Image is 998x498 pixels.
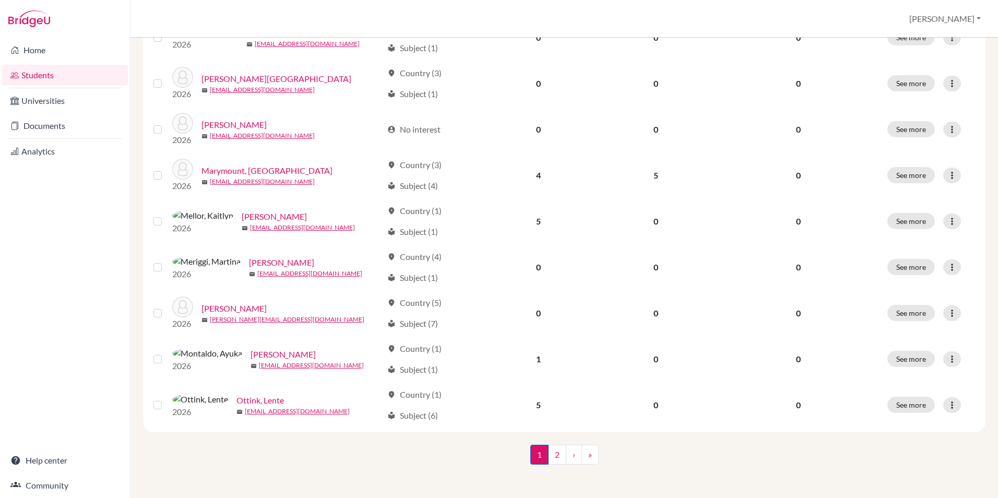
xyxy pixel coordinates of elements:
[172,159,193,180] img: Marymount, Madison
[387,228,396,236] span: local_library
[172,406,228,418] p: 2026
[481,382,596,428] td: 5
[722,31,875,44] p: 0
[2,115,128,136] a: Documents
[722,215,875,228] p: 0
[481,244,596,290] td: 0
[172,347,242,360] img: Montaldo, Ayuka
[2,450,128,471] a: Help center
[481,336,596,382] td: 1
[387,299,396,307] span: location_on
[387,226,438,238] div: Subject (1)
[387,411,396,420] span: local_library
[387,69,396,77] span: location_on
[596,61,716,106] td: 0
[887,305,935,321] button: See more
[210,85,315,94] a: [EMAIL_ADDRESS][DOMAIN_NAME]
[887,213,935,229] button: See more
[387,253,396,261] span: location_on
[481,106,596,152] td: 0
[251,363,257,369] span: mail
[201,179,208,185] span: mail
[548,445,566,465] a: 2
[722,169,875,182] p: 0
[387,88,438,100] div: Subject (1)
[387,67,442,79] div: Country (3)
[172,113,193,134] img: Malkani, Aanya
[387,342,442,355] div: Country (1)
[172,317,193,330] p: 2026
[387,297,442,309] div: Country (5)
[250,223,355,232] a: [EMAIL_ADDRESS][DOMAIN_NAME]
[387,319,396,328] span: local_library
[387,123,441,136] div: No interest
[172,393,228,406] img: Ottink, Lente
[172,134,193,146] p: 2026
[596,106,716,152] td: 0
[387,42,438,54] div: Subject (1)
[887,259,935,275] button: See more
[481,15,596,61] td: 0
[172,360,242,372] p: 2026
[530,445,599,473] nav: ...
[249,271,255,277] span: mail
[2,141,128,162] a: Analytics
[257,269,362,278] a: [EMAIL_ADDRESS][DOMAIN_NAME]
[2,40,128,61] a: Home
[2,65,128,86] a: Students
[201,73,351,85] a: [PERSON_NAME][GEOGRAPHIC_DATA]
[387,159,442,171] div: Country (3)
[481,290,596,336] td: 0
[387,274,396,282] span: local_library
[387,390,396,399] span: location_on
[210,315,364,324] a: [PERSON_NAME][EMAIL_ADDRESS][DOMAIN_NAME]
[530,445,549,465] span: 1
[722,77,875,90] p: 0
[255,39,360,49] a: [EMAIL_ADDRESS][DOMAIN_NAME]
[566,445,582,465] a: ›
[387,388,442,401] div: Country (1)
[581,445,599,465] a: »
[249,256,314,269] a: [PERSON_NAME]
[722,261,875,274] p: 0
[201,164,332,177] a: Marymount, [GEOGRAPHIC_DATA]
[596,152,716,198] td: 5
[172,209,233,222] img: Mellor, Kaitlyn
[596,15,716,61] td: 0
[172,255,241,268] img: Meriggi, Martina
[172,88,193,100] p: 2026
[596,198,716,244] td: 0
[596,244,716,290] td: 0
[387,180,438,192] div: Subject (4)
[172,38,238,51] p: 2026
[387,207,396,215] span: location_on
[259,361,364,370] a: [EMAIL_ADDRESS][DOMAIN_NAME]
[887,29,935,45] button: See more
[210,131,315,140] a: [EMAIL_ADDRESS][DOMAIN_NAME]
[236,394,284,407] a: Ottink, Lente
[596,290,716,336] td: 0
[2,475,128,496] a: Community
[887,75,935,91] button: See more
[481,61,596,106] td: 0
[246,41,253,48] span: mail
[596,382,716,428] td: 0
[387,317,438,330] div: Subject (7)
[387,365,396,374] span: local_library
[905,9,985,29] button: [PERSON_NAME]
[242,225,248,231] span: mail
[210,177,315,186] a: [EMAIL_ADDRESS][DOMAIN_NAME]
[201,133,208,139] span: mail
[387,363,438,376] div: Subject (1)
[387,205,442,217] div: Country (1)
[242,210,307,223] a: [PERSON_NAME]
[887,121,935,137] button: See more
[387,345,396,353] span: location_on
[387,90,396,98] span: local_library
[201,118,267,131] a: [PERSON_NAME]
[245,407,350,416] a: [EMAIL_ADDRESS][DOMAIN_NAME]
[172,67,193,88] img: Macaskill, Kyra
[172,180,193,192] p: 2026
[172,222,233,234] p: 2026
[722,307,875,319] p: 0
